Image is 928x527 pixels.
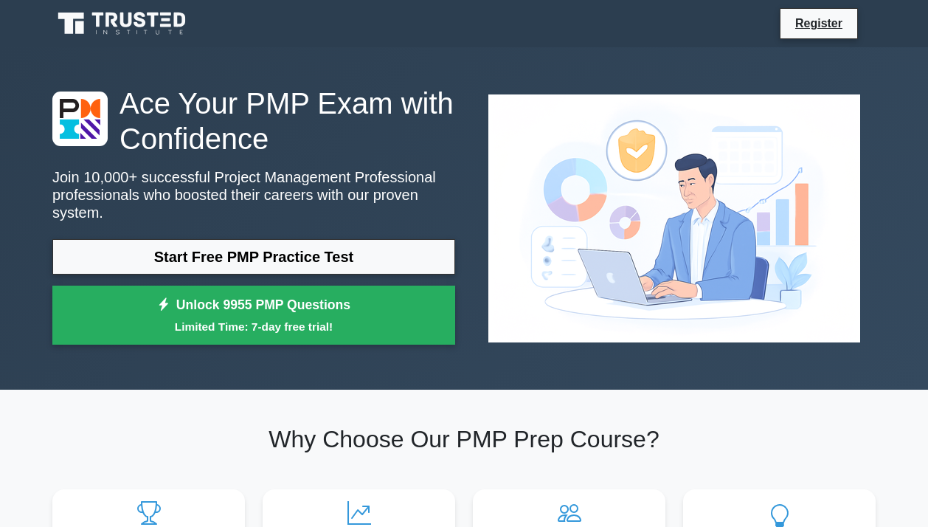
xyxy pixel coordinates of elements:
a: Start Free PMP Practice Test [52,239,455,275]
h1: Ace Your PMP Exam with Confidence [52,86,455,156]
a: Register [786,14,851,32]
p: Join 10,000+ successful Project Management Professional professionals who boosted their careers w... [52,168,455,221]
small: Limited Time: 7-day free trial! [71,318,437,335]
h2: Why Choose Our PMP Prep Course? [52,425,876,453]
a: Unlock 9955 PMP QuestionsLimited Time: 7-day free trial! [52,286,455,345]
img: Project Management Professional Preview [477,83,872,354]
